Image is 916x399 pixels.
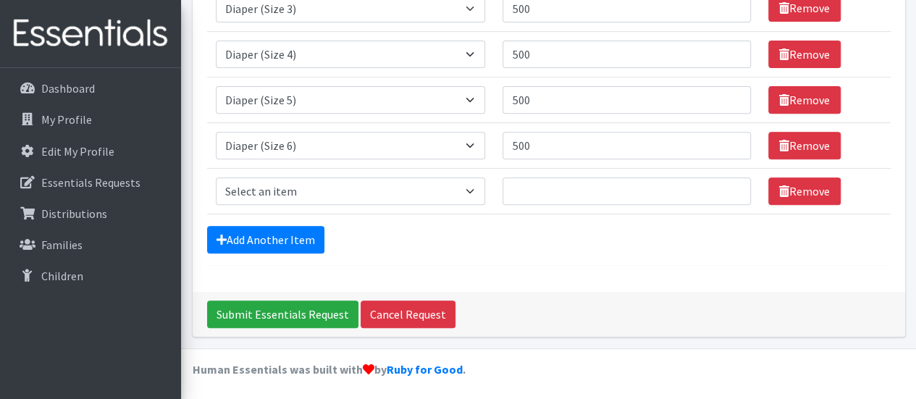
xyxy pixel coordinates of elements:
[768,177,841,205] a: Remove
[768,41,841,68] a: Remove
[361,301,455,328] a: Cancel Request
[41,206,107,221] p: Distributions
[41,269,83,283] p: Children
[6,230,175,259] a: Families
[41,112,92,127] p: My Profile
[41,144,114,159] p: Edit My Profile
[6,199,175,228] a: Distributions
[6,261,175,290] a: Children
[6,168,175,197] a: Essentials Requests
[6,137,175,166] a: Edit My Profile
[207,301,358,328] input: Submit Essentials Request
[6,105,175,134] a: My Profile
[387,362,463,377] a: Ruby for Good
[768,132,841,159] a: Remove
[6,9,175,58] img: HumanEssentials
[41,175,140,190] p: Essentials Requests
[768,86,841,114] a: Remove
[6,74,175,103] a: Dashboard
[193,362,466,377] strong: Human Essentials was built with by .
[41,81,95,96] p: Dashboard
[207,226,324,253] a: Add Another Item
[41,238,83,252] p: Families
